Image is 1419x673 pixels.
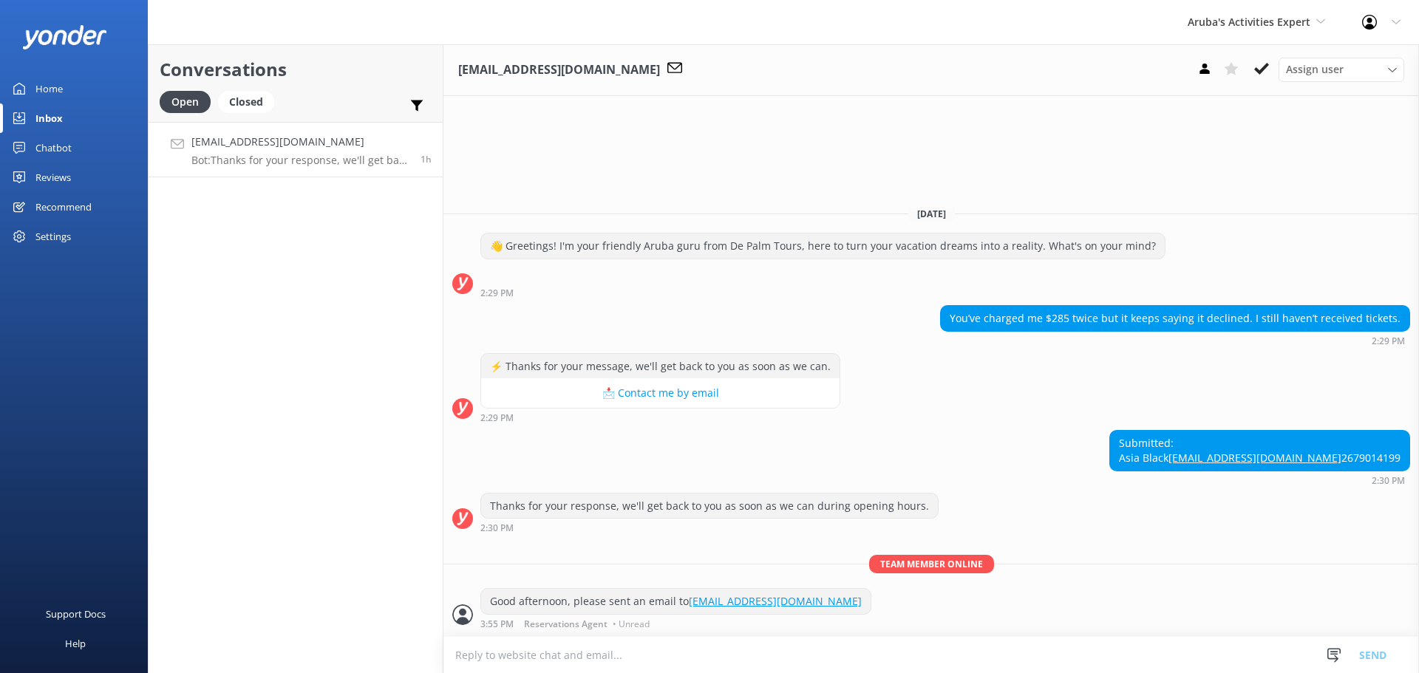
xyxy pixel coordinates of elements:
[35,192,92,222] div: Recommend
[35,103,63,133] div: Inbox
[1168,451,1341,465] a: [EMAIL_ADDRESS][DOMAIN_NAME]
[481,378,840,408] button: 📩 Contact me by email
[1372,337,1405,346] strong: 2:29 PM
[480,412,840,423] div: Sep 03 2025 02:29pm (UTC -04:00) America/Caracas
[191,134,409,150] h4: [EMAIL_ADDRESS][DOMAIN_NAME]
[35,163,71,192] div: Reviews
[941,306,1409,331] div: You’ve charged me $285 twice but it keeps saying it declined. I still haven’t received tickets.
[940,335,1410,346] div: Sep 03 2025 02:29pm (UTC -04:00) America/Caracas
[160,91,211,113] div: Open
[480,618,871,629] div: Sep 03 2025 03:55pm (UTC -04:00) America/Caracas
[22,25,107,49] img: yonder-white-logo.png
[480,287,1166,298] div: Sep 03 2025 02:29pm (UTC -04:00) America/Caracas
[1286,61,1344,78] span: Assign user
[149,122,443,177] a: [EMAIL_ADDRESS][DOMAIN_NAME]Bot:Thanks for your response, we'll get back to you as soon as we can...
[908,208,955,220] span: [DATE]
[191,154,409,167] p: Bot: Thanks for your response, we'll get back to you as soon as we can during opening hours.
[524,620,608,629] span: Reservations Agent
[480,522,939,533] div: Sep 03 2025 02:30pm (UTC -04:00) America/Caracas
[689,594,862,608] a: [EMAIL_ADDRESS][DOMAIN_NAME]
[35,222,71,251] div: Settings
[458,61,660,80] h3: [EMAIL_ADDRESS][DOMAIN_NAME]
[1188,15,1310,29] span: Aruba's Activities Expert
[160,55,432,83] h2: Conversations
[35,74,63,103] div: Home
[1110,431,1409,470] div: Submitted: Asia Black 2679014199
[480,414,514,423] strong: 2:29 PM
[480,289,514,298] strong: 2:29 PM
[481,493,938,519] div: Thanks for your response, we'll get back to you as soon as we can during opening hours.
[869,555,994,573] span: Team member online
[1372,476,1405,485] strong: 2:30 PM
[481,354,840,379] div: ⚡ Thanks for your message, we'll get back to you as soon as we can.
[1279,58,1404,81] div: Assign User
[421,153,432,165] span: Sep 03 2025 02:30pm (UTC -04:00) America/Caracas
[46,599,106,629] div: Support Docs
[480,620,514,629] strong: 3:55 PM
[481,589,871,614] div: Good afternoon, please sent an email to
[481,233,1165,259] div: 👋 Greetings! I'm your friendly Aruba guru from De Palm Tours, here to turn your vacation dreams i...
[160,93,218,109] a: Open
[218,93,282,109] a: Closed
[65,629,86,658] div: Help
[35,133,72,163] div: Chatbot
[613,620,650,629] span: • Unread
[1109,475,1410,485] div: Sep 03 2025 02:30pm (UTC -04:00) America/Caracas
[480,524,514,533] strong: 2:30 PM
[218,91,274,113] div: Closed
